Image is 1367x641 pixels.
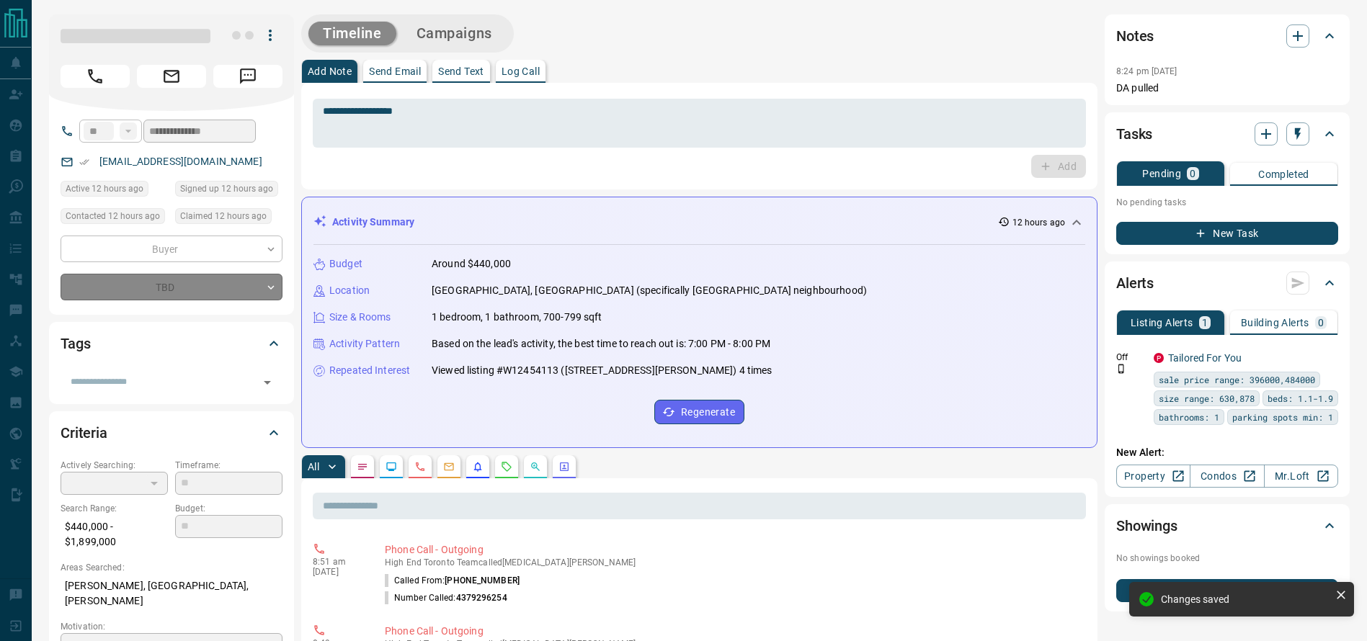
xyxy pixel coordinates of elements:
[1116,117,1338,151] div: Tasks
[1116,222,1338,245] button: New Task
[443,461,455,472] svg: Emails
[61,208,168,228] div: Sun Oct 12 2025
[1116,81,1338,96] p: DA pulled
[332,215,414,230] p: Activity Summary
[180,209,267,223] span: Claimed 12 hours ago
[180,181,273,196] span: Signed up 12 hours ago
[61,421,107,444] h2: Criteria
[61,502,168,515] p: Search Range:
[175,459,282,472] p: Timeframe:
[313,567,363,577] p: [DATE]
[1232,410,1333,424] span: parking spots min: 1
[61,515,168,554] p: $440,000 - $1,899,000
[1116,122,1152,145] h2: Tasks
[61,326,282,361] div: Tags
[438,66,484,76] p: Send Text
[257,372,277,393] button: Open
[79,157,89,167] svg: Email Verified
[175,181,282,201] div: Sun Oct 12 2025
[213,65,282,88] span: Message
[1116,24,1154,48] h2: Notes
[1116,351,1145,364] p: Off
[61,620,282,633] p: Motivation:
[1116,364,1126,374] svg: Push Notification Only
[1318,318,1324,328] p: 0
[1159,372,1315,387] span: sale price range: 396000,484000
[175,502,282,515] p: Budget:
[385,624,1080,639] p: Phone Call - Outgoing
[308,462,319,472] p: All
[66,181,143,196] span: Active 12 hours ago
[61,561,282,574] p: Areas Searched:
[1190,169,1195,179] p: 0
[445,575,520,586] span: [PHONE_NUMBER]
[432,363,772,378] p: Viewed listing #W12454113 ([STREET_ADDRESS][PERSON_NAME]) 4 times
[1012,216,1065,229] p: 12 hours ago
[323,105,1076,142] textarea: To enrich screen reader interactions, please activate Accessibility in Grammarly extension settings
[1116,514,1177,537] h2: Showings
[1116,266,1338,300] div: Alerts
[61,332,90,355] h2: Tags
[1268,391,1333,405] span: beds: 1.1-1.9
[385,542,1080,557] p: Phone Call - Outgoing
[501,461,512,472] svg: Requests
[1202,318,1208,328] p: 1
[432,256,511,272] p: Around $440,000
[357,461,368,472] svg: Notes
[61,65,130,88] span: Call
[402,22,507,45] button: Campaigns
[456,593,507,603] span: 4379296254
[1154,353,1164,363] div: property.ca
[308,66,352,76] p: Add Note
[61,236,282,262] div: Buyer
[1190,465,1264,488] a: Condos
[1116,552,1338,565] p: No showings booked
[61,459,168,472] p: Actively Searching:
[1116,465,1190,488] a: Property
[1116,508,1338,543] div: Showings
[137,65,206,88] span: Email
[432,336,770,351] p: Based on the lead's activity, the best time to reach out is: 7:00 PM - 8:00 PM
[61,416,282,450] div: Criteria
[432,283,867,298] p: [GEOGRAPHIC_DATA], [GEOGRAPHIC_DATA] (specifically [GEOGRAPHIC_DATA] neighbourhood)
[654,400,744,424] button: Regenerate
[1116,19,1338,53] div: Notes
[385,574,520,587] p: Called From:
[329,310,391,325] p: Size & Rooms
[386,461,397,472] svg: Lead Browsing Activity
[1168,352,1242,364] a: Tailored For You
[99,156,262,167] a: [EMAIL_ADDRESS][DOMAIN_NAME]
[1264,465,1338,488] a: Mr.Loft
[530,461,541,472] svg: Opportunities
[329,336,400,351] p: Activity Pattern
[558,461,570,472] svg: Agent Actions
[385,591,507,604] p: Number Called:
[61,181,168,201] div: Sun Oct 12 2025
[1131,318,1193,328] p: Listing Alerts
[175,208,282,228] div: Sun Oct 12 2025
[61,574,282,613] p: [PERSON_NAME], [GEOGRAPHIC_DATA], [PERSON_NAME]
[313,209,1085,236] div: Activity Summary12 hours ago
[308,22,396,45] button: Timeline
[1116,192,1338,213] p: No pending tasks
[385,557,1080,568] p: High End Toronto Team called [MEDICAL_DATA][PERSON_NAME]
[1116,66,1177,76] p: 8:24 pm [DATE]
[1159,410,1219,424] span: bathrooms: 1
[369,66,421,76] p: Send Email
[66,209,160,223] span: Contacted 12 hours ago
[432,310,602,325] p: 1 bedroom, 1 bathroom, 700-799 sqft
[61,274,282,300] div: TBD
[329,283,370,298] p: Location
[329,363,410,378] p: Repeated Interest
[1241,318,1309,328] p: Building Alerts
[1142,169,1181,179] p: Pending
[1116,445,1338,460] p: New Alert:
[502,66,540,76] p: Log Call
[472,461,484,472] svg: Listing Alerts
[1116,272,1154,295] h2: Alerts
[313,557,363,567] p: 8:51 am
[1116,579,1338,602] button: New Showing
[1159,391,1255,405] span: size range: 630,878
[414,461,426,472] svg: Calls
[1258,169,1309,179] p: Completed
